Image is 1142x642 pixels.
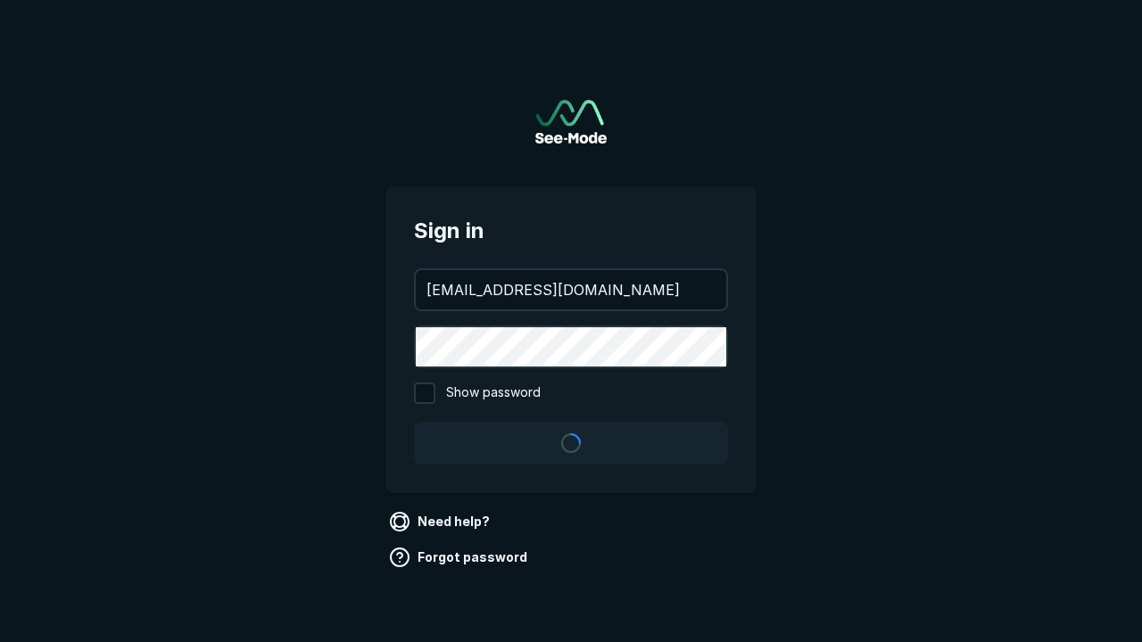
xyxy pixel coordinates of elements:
a: Forgot password [385,543,534,572]
span: Sign in [414,215,728,247]
span: Show password [446,383,541,404]
a: Need help? [385,507,497,536]
a: Go to sign in [535,100,607,144]
img: See-Mode Logo [535,100,607,144]
input: your@email.com [416,270,726,309]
